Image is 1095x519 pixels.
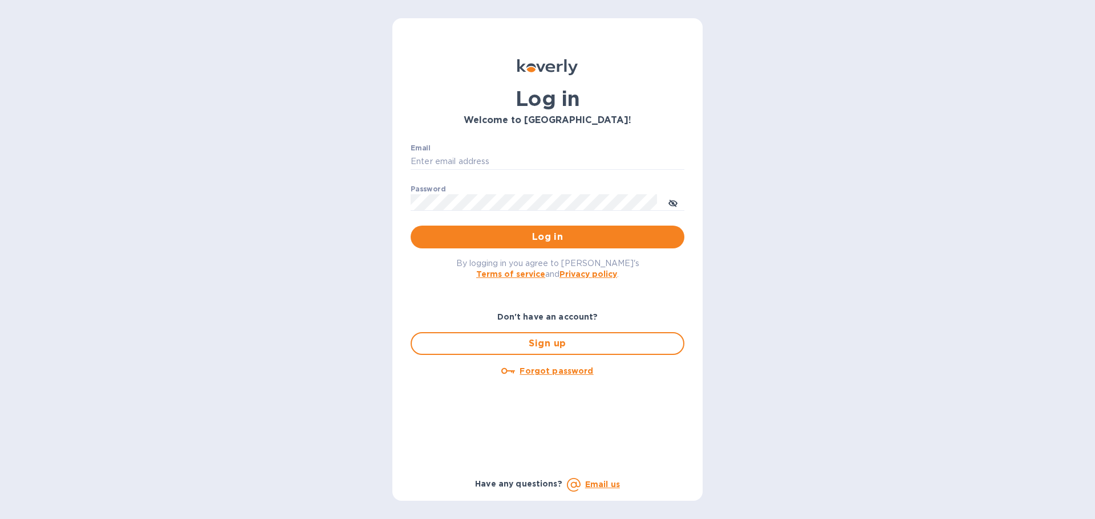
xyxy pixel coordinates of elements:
[411,87,684,111] h1: Log in
[662,191,684,214] button: toggle password visibility
[420,230,675,244] span: Log in
[520,366,593,375] u: Forgot password
[411,332,684,355] button: Sign up
[411,153,684,170] input: Enter email address
[411,145,431,152] label: Email
[585,480,620,489] a: Email us
[497,312,598,321] b: Don't have an account?
[475,479,562,488] b: Have any questions?
[559,269,617,279] a: Privacy policy
[411,186,445,193] label: Password
[411,226,684,248] button: Log in
[421,337,674,350] span: Sign up
[517,59,578,75] img: Koverly
[411,115,684,126] h3: Welcome to [GEOGRAPHIC_DATA]!
[456,259,639,279] span: By logging in you agree to [PERSON_NAME]'s and .
[476,269,545,279] a: Terms of service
